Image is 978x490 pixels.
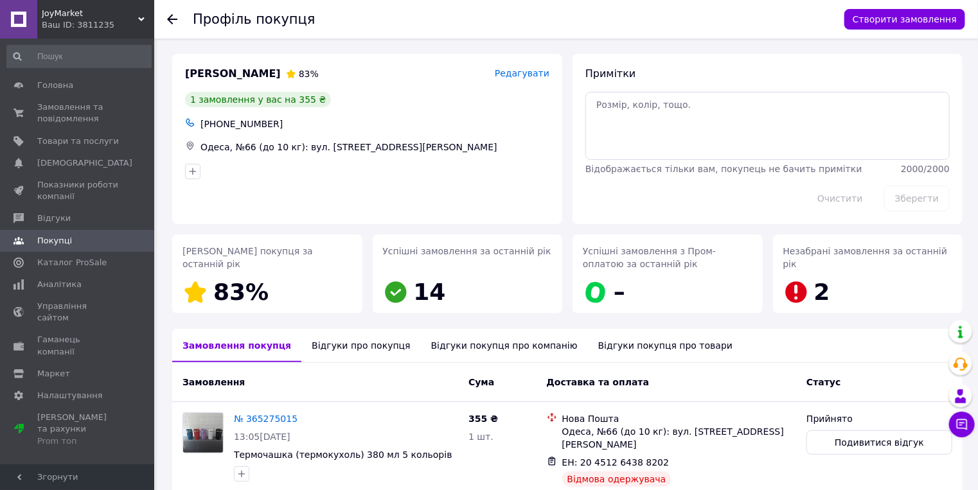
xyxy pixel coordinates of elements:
[37,136,119,147] span: Товари та послуги
[468,432,493,442] span: 1 шт.
[167,13,177,26] div: Повернутися назад
[234,432,290,442] span: 13:05[DATE]
[383,246,551,256] span: Успішні замовлення за останній рік
[414,279,446,305] span: 14
[37,157,132,169] span: [DEMOGRAPHIC_DATA]
[37,412,119,447] span: [PERSON_NAME] та рахунки
[814,279,830,305] span: 2
[562,425,797,451] div: Одеса, №66 (до 10 кг): вул. [STREET_ADDRESS][PERSON_NAME]
[37,368,70,380] span: Маркет
[547,377,650,387] span: Доставка та оплата
[182,412,224,453] a: Фото товару
[583,246,716,269] span: Успішні замовлення з Пром-оплатою за останній рік
[37,235,72,247] span: Покупці
[6,45,152,68] input: Пошук
[185,67,281,82] span: [PERSON_NAME]
[182,246,313,269] span: [PERSON_NAME] покупця за останній рік
[562,412,797,425] div: Нова Пошта
[901,164,950,174] span: 2000 / 2000
[234,450,452,460] a: Термочашка (термокухоль) 380 мл 5 кольорів
[949,412,975,437] button: Чат з покупцем
[301,329,420,362] div: Відгуки про покупця
[37,80,73,91] span: Головна
[783,246,948,269] span: Незабрані замовлення за останній рік
[198,115,552,133] div: [PHONE_NUMBER]
[37,334,119,357] span: Гаманець компанії
[806,377,840,387] span: Статус
[37,213,71,224] span: Відгуки
[198,138,552,156] div: Одеса, №66 (до 10 кг): вул. [STREET_ADDRESS][PERSON_NAME]
[182,377,245,387] span: Замовлення
[585,164,862,174] span: Відображається тільки вам, покупець не бачить примітки
[37,101,119,125] span: Замовлення та повідомлення
[183,413,223,453] img: Фото товару
[562,471,671,487] div: Відмова одержувача
[42,19,154,31] div: Ваш ID: 3811235
[495,68,549,78] span: Редагувати
[562,457,670,468] span: ЕН: 20 4512 6438 8202
[588,329,743,362] div: Відгуки покупця про товари
[37,179,119,202] span: Показники роботи компанії
[172,329,301,362] div: Замовлення покупця
[193,12,316,27] h1: Профіль покупця
[37,279,82,290] span: Аналітика
[213,279,269,305] span: 83%
[468,414,498,424] span: 355 ₴
[585,67,636,80] span: Примітки
[806,430,952,455] button: Подивитися відгук
[835,436,924,449] span: Подивитися відгук
[37,257,107,268] span: Каталог ProSale
[185,92,331,107] div: 1 замовлення у вас на 355 ₴
[42,8,138,19] span: JoyMarket
[37,435,119,447] div: Prom топ
[421,329,588,362] div: Відгуки покупця про компанію
[806,412,952,425] div: Прийнято
[37,301,119,324] span: Управління сайтом
[37,390,103,401] span: Налаштування
[614,279,625,305] span: –
[468,377,494,387] span: Cума
[234,414,298,424] a: № 365275015
[844,9,965,30] button: Створити замовлення
[299,69,319,79] span: 83%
